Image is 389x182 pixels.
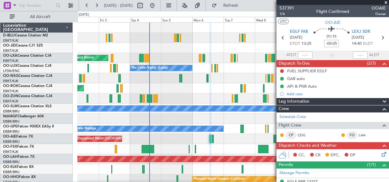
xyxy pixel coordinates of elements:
button: All Aircraft [7,12,66,22]
a: OO-FSXFalcon 7X [3,145,34,149]
span: D-IBLU [3,34,15,37]
div: Add new [287,91,386,97]
a: EBBR/BRU [3,160,20,164]
div: Tue 7 [224,17,255,22]
span: OO-SLM [3,104,18,108]
a: EBBR/BRU [3,119,20,124]
span: Dispatch Checks and Weather [279,142,337,149]
span: 13:25 [302,41,311,47]
a: LFSN/ENC [3,69,20,73]
div: Sat 4 [130,17,161,22]
span: 14:40 [352,41,361,47]
a: EBKT/KJK [3,59,18,63]
a: CDG [298,132,311,138]
a: OO-HHOFalcon 8X [3,175,36,179]
div: [DATE] [79,12,89,17]
span: (1/1) [367,161,376,168]
span: Leg Information [279,98,309,105]
span: ELDT [363,41,373,47]
div: No Crew Nancy (Essey) [132,63,168,73]
a: OO-ZUNCessna Citation CJ4 [3,94,52,98]
span: ATOT [286,52,296,58]
span: [DATE] - [DATE] [104,3,133,8]
span: ETOT [290,41,300,47]
span: (2/3) [367,60,376,66]
a: EBKT/KJK [3,38,18,43]
a: OO-JIDCessna CJ1 525 [3,44,43,47]
div: Wed 8 [255,17,286,22]
span: [DATE] [352,35,364,41]
a: OO-ELKFalcon 8X [3,165,34,169]
a: EBKT/KJK [3,99,18,104]
a: D-IBLUCessna Citation M2 [3,34,48,37]
span: Crew [279,105,289,112]
a: EBBR/BRU [3,109,20,114]
a: OO-ROKCessna Citation CJ4 [3,84,52,88]
a: EBBR/BRU [3,129,20,134]
span: Permits [279,161,293,169]
div: Thu 2 [68,17,99,22]
span: OO-AIE [3,135,16,138]
div: API & PNR Auto [287,84,317,89]
span: Dispatch To-Dos [279,60,309,67]
span: CC, [298,152,305,158]
a: OO-LXACessna Citation CJ4 [3,54,51,58]
div: FO [347,132,357,138]
a: Manage Permits [280,170,309,176]
span: OO-LXA [3,54,17,58]
span: LEXJ SDR [352,29,370,35]
a: OO-GPEFalcon 900EX EASy II [3,125,54,128]
div: Sun 5 [161,17,192,22]
div: Flight Confirmed [316,8,349,15]
span: OO-ROK [3,84,18,88]
span: OO-JID [3,44,16,47]
span: OO-LAH [3,155,18,159]
span: OO-AIE [325,19,341,26]
span: OO-GPE [3,125,17,128]
span: OO-NSG [3,74,18,78]
a: OO-SLMCessna Citation XLS [3,104,52,108]
span: EGLF FAB [290,29,308,35]
a: EBKT/KJK [3,48,18,53]
span: N604GF [3,115,17,118]
span: DFC, [331,152,340,158]
a: OO-LUXCessna Citation CJ4 [3,64,51,68]
span: Owner [372,11,386,17]
span: OO-ZUN [3,94,18,98]
span: DP [350,152,355,158]
div: Fri 3 [99,17,130,22]
a: Schedule Crew [280,114,306,120]
div: CP [286,132,296,138]
a: OO-AIEFalcon 7X [3,135,33,138]
span: 1/6 [280,11,294,17]
span: OO-FSX [3,145,17,149]
a: EBBR/BRU [3,139,20,144]
a: LAA [359,132,372,138]
a: OO-LAHFalcon 7X [3,155,35,159]
input: --:-- [298,51,313,59]
a: N604GFChallenger 604 [3,115,44,118]
div: FUEL SUPPLIER EGLF [287,68,327,74]
a: EBKT/KJK [3,79,18,83]
a: OO-NSGCessna Citation CJ4 [3,74,52,78]
a: EBKT/KJK [3,150,18,154]
a: EBKT/KJK [3,89,18,93]
span: OOAIE [372,5,386,11]
span: OO-HHO [3,175,19,179]
div: Mon 6 [192,17,224,22]
div: GAR auto [287,76,305,81]
span: CR [315,152,320,158]
input: Trip Number [19,1,54,10]
span: OO-ELK [3,165,17,169]
div: Unplanned Maint [GEOGRAPHIC_DATA] ([GEOGRAPHIC_DATA]) [77,134,178,143]
a: EBBR/BRU [3,170,20,174]
span: 537391 [280,5,294,11]
button: UTC [278,19,289,24]
span: All Aircraft [16,15,65,19]
span: [DATE] [290,35,302,41]
div: AOG Maint Rimini [65,53,94,63]
div: No Crew Malaga [69,124,96,133]
span: Flight Crew [279,122,301,129]
span: ALDT [369,52,379,58]
span: Refresh [218,3,244,8]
